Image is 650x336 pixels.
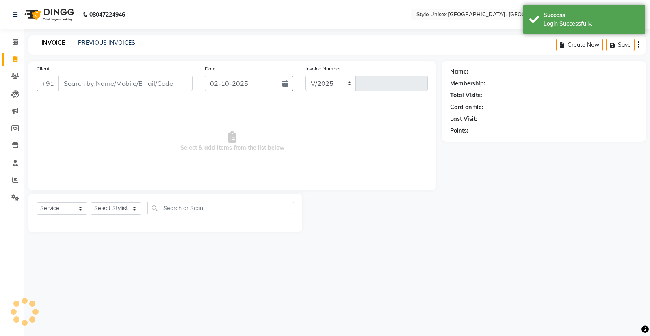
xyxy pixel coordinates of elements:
[21,3,76,26] img: logo
[450,91,482,100] div: Total Visits:
[58,76,193,91] input: Search by Name/Mobile/Email/Code
[147,202,294,214] input: Search or Scan
[37,101,428,182] span: Select & add items from the list below
[450,103,483,111] div: Card on file:
[450,68,468,76] div: Name:
[37,65,50,72] label: Client
[606,39,635,51] button: Save
[205,65,216,72] label: Date
[305,65,341,72] label: Invoice Number
[556,39,603,51] button: Create New
[38,36,68,50] a: INVOICE
[450,127,468,135] div: Points:
[78,39,135,46] a: PREVIOUS INVOICES
[37,76,59,91] button: +91
[544,11,639,20] div: Success
[544,20,639,28] div: Login Successfully.
[89,3,125,26] b: 08047224946
[450,115,477,123] div: Last Visit:
[450,79,485,88] div: Membership:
